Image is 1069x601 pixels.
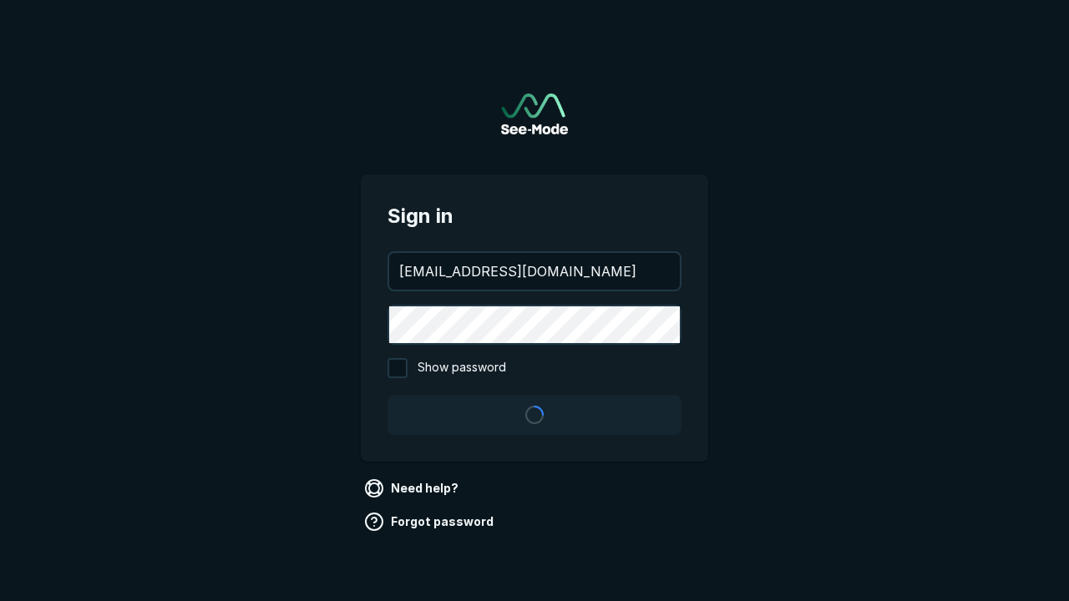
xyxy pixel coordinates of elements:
span: Sign in [388,201,681,231]
span: Show password [418,358,506,378]
a: Need help? [361,475,465,502]
a: Forgot password [361,508,500,535]
img: See-Mode Logo [501,93,568,134]
a: Go to sign in [501,93,568,134]
input: your@email.com [389,253,680,290]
